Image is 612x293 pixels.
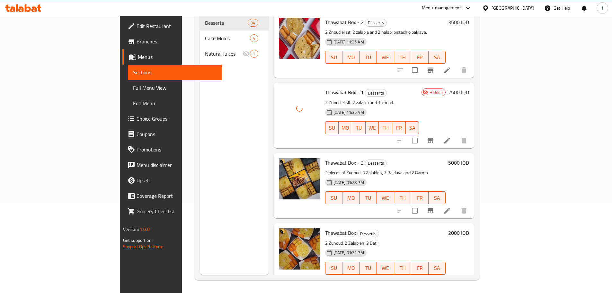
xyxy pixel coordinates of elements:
[248,20,258,26] span: 34
[122,126,222,142] a: Coupons
[122,157,222,173] a: Menu disclaimer
[456,273,472,289] button: delete
[429,51,446,64] button: SA
[394,191,412,204] button: TH
[365,160,386,167] span: Desserts
[205,50,242,58] span: Natural Juices
[122,18,222,34] a: Edit Restaurant
[200,46,269,61] div: Natural Juices1
[360,191,377,204] button: TU
[431,263,443,273] span: SA
[122,34,222,49] a: Branches
[328,123,336,133] span: SU
[368,123,377,133] span: WE
[137,22,217,30] span: Edit Restaurant
[342,51,360,64] button: MO
[331,39,367,45] span: [DATE] 11:35 AM
[250,50,258,58] div: items
[325,17,364,27] span: Thawabat Box - 2
[362,53,375,62] span: TU
[122,204,222,219] a: Grocery Checklist
[205,34,250,42] span: Cake Molds
[341,123,350,133] span: MO
[325,228,356,238] span: Thawabat Box
[342,262,360,275] button: MO
[250,51,258,57] span: 1
[242,50,250,58] svg: Inactive section
[325,51,342,64] button: SU
[397,193,409,203] span: TH
[200,31,269,46] div: Cake Molds4
[448,228,469,237] h6: 2000 IQD
[360,262,377,275] button: TU
[128,96,222,111] a: Edit Menu
[394,262,412,275] button: TH
[408,274,421,288] span: Select to update
[122,111,222,126] a: Choice Groups
[379,121,392,134] button: TH
[325,191,342,204] button: SU
[342,191,360,204] button: MO
[122,188,222,204] a: Coverage Report
[423,133,438,148] button: Branch-specific-item
[325,169,446,177] p: 3 pieces of Zunoud, 3 Zalabieh, 3 Baklava and 2 Barma.
[411,191,429,204] button: FR
[279,228,320,270] img: Thawabat Box
[137,115,217,123] span: Choice Groups
[414,263,426,273] span: FR
[123,243,164,251] a: Support.OpsPlatform
[379,53,392,62] span: WE
[205,19,248,27] span: Desserts
[137,177,217,184] span: Upsell
[365,89,386,97] span: Desserts
[128,65,222,80] a: Sections
[492,5,534,12] div: [GEOGRAPHIC_DATA]
[331,109,367,115] span: [DATE] 11:35 AM
[339,121,352,134] button: MO
[138,53,217,61] span: Menus
[137,207,217,215] span: Grocery Checklist
[365,89,387,97] div: Desserts
[366,121,379,134] button: WE
[331,250,367,256] span: [DATE] 01:31 PM
[448,18,469,27] h6: 3500 IQD
[122,142,222,157] a: Promotions
[328,263,340,273] span: SU
[377,191,394,204] button: WE
[456,62,472,78] button: delete
[325,99,419,107] p: 2 Znoud el sit, 2 zalabia and 1 khdod.
[431,53,443,62] span: SA
[140,225,150,233] span: 1.0.0
[328,193,340,203] span: SU
[365,19,386,26] span: Desserts
[325,87,364,97] span: Thawabat Box - 1
[423,203,438,218] button: Branch-specific-item
[250,34,258,42] div: items
[133,69,217,76] span: Sections
[411,51,429,64] button: FR
[422,4,461,12] div: Menu-management
[448,88,469,97] h6: 2500 IQD
[408,123,417,133] span: SA
[431,193,443,203] span: SA
[427,89,445,96] span: Hidden
[395,123,403,133] span: FR
[406,121,419,134] button: SA
[377,262,394,275] button: WE
[365,19,387,27] div: Desserts
[122,173,222,188] a: Upsell
[325,121,339,134] button: SU
[133,99,217,107] span: Edit Menu
[423,62,438,78] button: Branch-specific-item
[122,49,222,65] a: Menus
[137,161,217,169] span: Menu disclaimer
[200,13,269,64] nav: Menu sections
[411,262,429,275] button: FR
[397,263,409,273] span: TH
[443,137,451,144] a: Edit menu item
[362,193,375,203] span: TU
[429,191,446,204] button: SA
[137,192,217,200] span: Coverage Report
